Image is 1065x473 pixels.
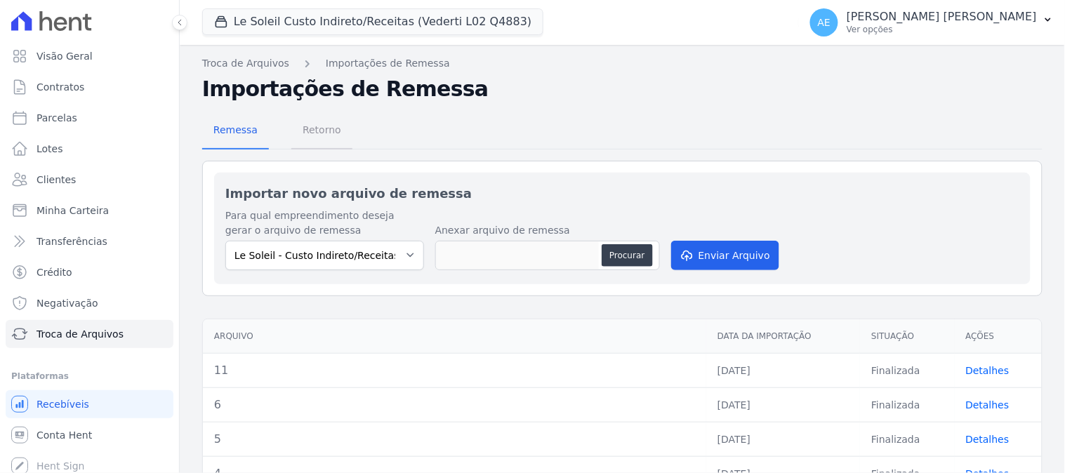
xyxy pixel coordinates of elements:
[6,258,173,286] a: Crédito
[202,76,1043,102] h2: Importações de Remessa
[6,42,173,70] a: Visão Geral
[966,434,1010,445] a: Detalhes
[706,422,860,456] td: [DATE]
[202,8,543,35] button: Le Soleil Custo Indireto/Receitas (Vederti L02 Q4883)
[225,208,424,238] label: Para qual empreendimento deseja gerar o arquivo de remessa
[6,289,173,317] a: Negativação
[847,10,1037,24] p: [PERSON_NAME] [PERSON_NAME]
[799,3,1065,42] button: AE [PERSON_NAME] [PERSON_NAME] Ver opções
[6,390,173,418] a: Recebíveis
[37,204,109,218] span: Minha Carteira
[435,223,660,238] label: Anexar arquivo de remessa
[214,431,695,448] div: 5
[37,80,84,94] span: Contratos
[6,320,173,348] a: Troca de Arquivos
[225,184,1019,203] h2: Importar novo arquivo de remessa
[11,368,168,385] div: Plataformas
[6,73,173,101] a: Contratos
[203,319,706,354] th: Arquivo
[37,428,92,442] span: Conta Hent
[202,56,289,71] a: Troca de Arquivos
[602,244,652,267] button: Procurar
[6,135,173,163] a: Lotes
[6,104,173,132] a: Parcelas
[847,24,1037,35] p: Ver opções
[966,399,1010,411] a: Detalhes
[37,111,77,125] span: Parcelas
[860,353,954,387] td: Finalizada
[860,387,954,422] td: Finalizada
[37,234,107,248] span: Transferências
[860,319,954,354] th: Situação
[955,319,1042,354] th: Ações
[202,113,269,149] a: Remessa
[202,56,1043,71] nav: Breadcrumb
[37,173,76,187] span: Clientes
[671,241,779,270] button: Enviar Arquivo
[706,319,860,354] th: Data da Importação
[37,142,63,156] span: Lotes
[706,387,860,422] td: [DATE]
[294,116,350,144] span: Retorno
[6,227,173,255] a: Transferências
[291,113,352,149] a: Retorno
[706,353,860,387] td: [DATE]
[37,327,124,341] span: Troca de Arquivos
[966,365,1010,376] a: Detalhes
[214,362,695,379] div: 11
[37,49,93,63] span: Visão Geral
[818,18,831,27] span: AE
[37,397,89,411] span: Recebíveis
[6,166,173,194] a: Clientes
[6,421,173,449] a: Conta Hent
[6,196,173,225] a: Minha Carteira
[37,296,98,310] span: Negativação
[205,116,266,144] span: Remessa
[37,265,72,279] span: Crédito
[326,56,450,71] a: Importações de Remessa
[860,422,954,456] td: Finalizada
[214,397,695,413] div: 6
